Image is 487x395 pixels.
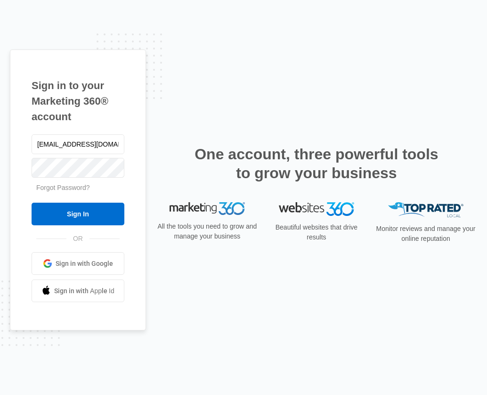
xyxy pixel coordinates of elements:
span: Sign in with Google [56,259,113,269]
a: Sign in with Google [32,252,124,275]
p: Beautiful websites that drive results [265,222,368,242]
p: Monitor reviews and manage your online reputation [374,224,477,244]
span: Sign in with Apple Id [54,286,114,296]
a: Forgot Password? [36,184,90,191]
img: Top Rated Local [388,202,463,218]
input: Sign In [32,203,124,225]
p: All the tools you need to grow and manage your business [156,222,259,241]
img: Websites 360 [279,202,354,216]
h2: One account, three powerful tools to grow your business [192,145,441,182]
a: Sign in with Apple Id [32,280,124,302]
span: OR [66,234,89,244]
img: Marketing 360 [170,202,245,215]
h1: Sign in to your Marketing 360® account [32,78,124,124]
input: Email [32,134,124,154]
